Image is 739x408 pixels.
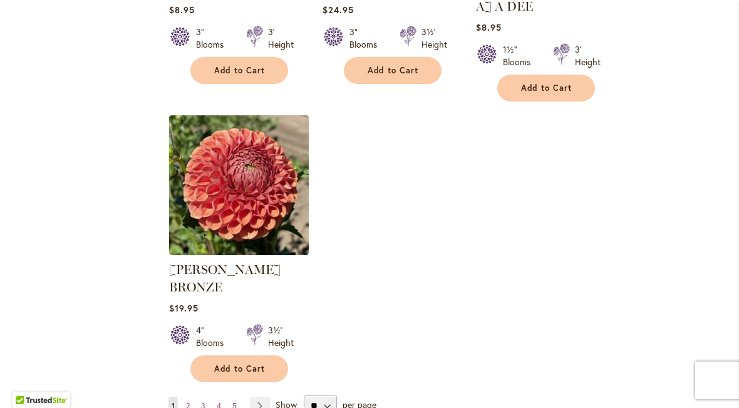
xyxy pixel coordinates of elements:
[169,262,281,295] a: [PERSON_NAME] BRONZE
[476,21,502,33] span: $8.95
[169,246,309,258] a: CORNEL BRONZE
[214,364,266,374] span: Add to Cart
[196,26,231,51] div: 3" Blooms
[503,43,538,68] div: 1½" Blooms
[169,4,195,16] span: $8.95
[169,302,199,314] span: $19.95
[169,115,309,255] img: CORNEL BRONZE
[323,4,354,16] span: $24.95
[190,355,288,382] button: Add to Cart
[521,83,572,93] span: Add to Cart
[268,26,294,51] div: 3' Height
[9,364,44,399] iframe: Launch Accessibility Center
[214,65,266,76] span: Add to Cart
[349,26,385,51] div: 3" Blooms
[268,324,294,349] div: 3½' Height
[196,324,231,349] div: 4" Blooms
[368,65,419,76] span: Add to Cart
[575,43,601,68] div: 3' Height
[421,26,447,51] div: 3½' Height
[497,75,595,102] button: Add to Cart
[190,57,288,84] button: Add to Cart
[344,57,442,84] button: Add to Cart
